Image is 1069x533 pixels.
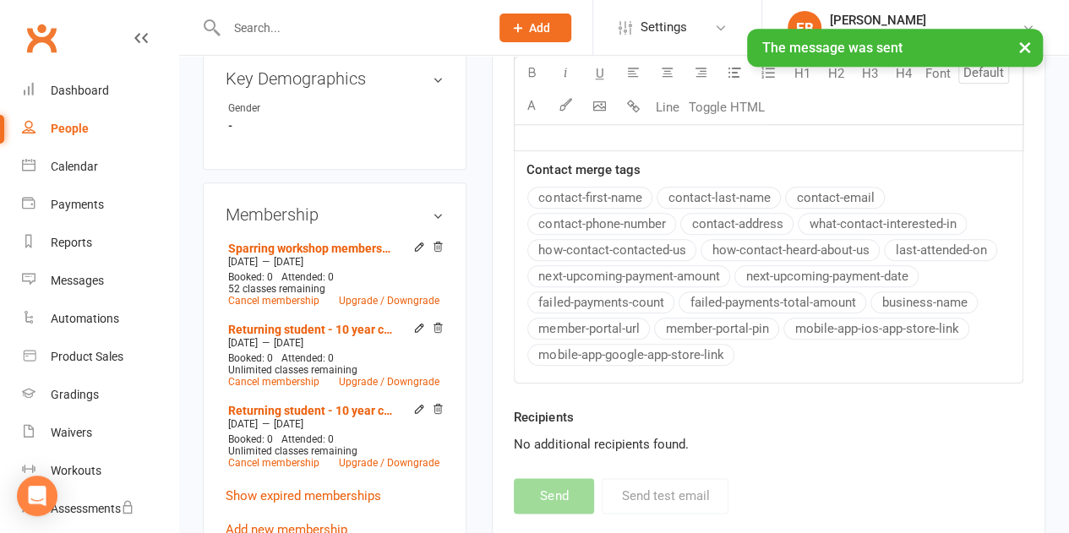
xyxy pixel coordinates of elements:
span: [DATE] [228,337,258,349]
a: Assessments [22,490,178,528]
button: how-contact-contacted-us [527,239,696,261]
div: Product Sales [51,350,123,363]
button: failed-payments-count [527,291,674,313]
span: Unlimited classes remaining [228,364,357,376]
button: Add [499,14,571,42]
button: H2 [819,57,853,90]
strong: - [228,119,325,132]
div: EB [788,11,821,45]
div: Open Intercom Messenger [17,476,57,516]
span: [DATE] [274,256,303,268]
button: H4 [886,57,920,90]
label: Contact merge tags [526,160,640,180]
button: what-contact-interested-in [798,213,967,235]
button: U [582,57,616,90]
span: Add [529,21,550,35]
div: — [224,417,444,431]
a: Payments [22,186,178,224]
div: Messages [51,274,104,287]
label: Recipients [514,407,573,427]
a: Messages [22,262,178,300]
button: next-upcoming-payment-date [734,265,919,287]
h3: Membership [226,205,444,224]
button: contact-first-name [527,187,652,209]
div: Reports [51,236,92,249]
a: Automations [22,300,178,338]
div: Payments [51,198,104,211]
div: Gradings [51,388,99,401]
a: Reports [22,224,178,262]
div: Workouts [51,464,101,477]
a: Cancel membership [228,376,319,388]
button: H1 [785,57,819,90]
button: contact-phone-number [527,213,676,235]
span: Attended: 0 [281,433,334,445]
a: Returning student - 10 year celebration (8 weeks) - UNLIMITED CLASSES [228,404,396,417]
a: Dashboard [22,72,178,110]
button: contact-email [785,187,885,209]
button: mobile-app-ios-app-store-link [783,318,969,340]
a: Workouts [22,452,178,490]
div: Automations [51,312,119,325]
div: People [51,122,89,135]
button: member-portal-pin [654,318,779,340]
a: Cancel membership [228,457,319,469]
button: failed-payments-total-amount [679,291,866,313]
span: Booked: 0 [228,271,273,283]
a: Clubworx [20,17,63,59]
div: No additional recipients found. [514,434,1023,454]
button: H3 [853,57,886,90]
div: Waivers [51,426,92,439]
span: Booked: 0 [228,352,273,364]
h3: Key Demographics [226,69,444,88]
div: — [224,336,444,350]
span: Unlimited classes remaining [228,445,357,457]
button: how-contact-heard-about-us [701,239,880,261]
div: Assessments [51,502,134,515]
a: Returning student - 10 year celebration (8 weeks) - UNLIMITED CLASSES [228,323,396,336]
a: Calendar [22,148,178,186]
a: People [22,110,178,148]
button: business-name [870,291,978,313]
a: Upgrade / Downgrade [339,295,439,307]
div: Sangrok World Taekwondo Academy [830,28,1022,43]
button: last-attended-on [884,239,997,261]
button: Toggle HTML [684,90,768,124]
button: contact-last-name [657,187,781,209]
button: next-upcoming-payment-amount [527,265,730,287]
div: Calendar [51,160,98,173]
a: Gradings [22,376,178,414]
span: Attended: 0 [281,271,334,283]
button: × [1010,29,1040,65]
span: Booked: 0 [228,433,273,445]
div: Gender [228,101,368,117]
span: [DATE] [274,418,303,430]
button: Font [920,57,954,90]
button: mobile-app-google-app-store-link [527,344,734,366]
a: Sparring workshop membership [228,242,396,255]
a: Show expired memberships [226,488,381,503]
span: [DATE] [228,418,258,430]
div: — [224,255,444,269]
div: [PERSON_NAME] [830,13,1022,28]
a: Product Sales [22,338,178,376]
span: U [595,66,603,81]
a: Cancel membership [228,295,319,307]
span: Attended: 0 [281,352,334,364]
button: member-portal-url [527,318,650,340]
input: Search... [221,16,477,40]
span: Settings [641,8,687,46]
button: Line [650,90,684,124]
span: [DATE] [274,337,303,349]
a: Waivers [22,414,178,452]
span: 52 classes remaining [228,283,325,295]
div: The message was sent [747,29,1043,67]
a: Upgrade / Downgrade [339,457,439,469]
div: Dashboard [51,84,109,97]
a: Upgrade / Downgrade [339,376,439,388]
button: contact-address [680,213,794,235]
button: A [515,90,548,124]
span: [DATE] [228,256,258,268]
